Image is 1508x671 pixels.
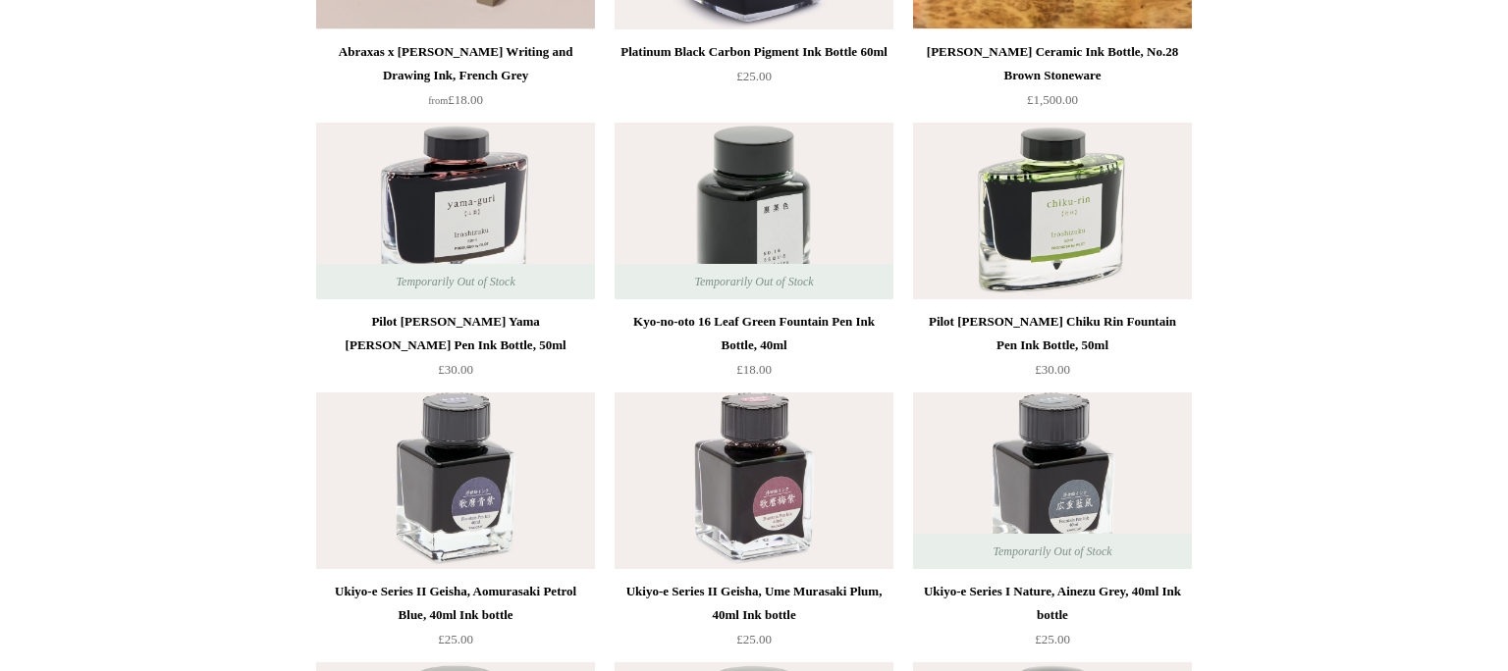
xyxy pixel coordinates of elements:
[615,392,893,569] img: Ukiyo-e Series II Geisha, Ume Murasaki Plum, 40ml Ink bottle
[913,580,1192,660] a: Ukiyo-e Series I Nature, Ainezu Grey, 40ml Ink bottle £25.00
[316,123,595,299] a: Pilot Iro Shizuku Yama Guri Fountain Pen Ink Bottle, 50ml Pilot Iro Shizuku Yama Guri Fountain Pe...
[674,264,833,299] span: Temporarily Out of Stock
[615,310,893,390] a: Kyo-no-oto 16 Leaf Green Fountain Pen Ink Bottle, 40ml £18.00
[615,123,893,299] img: Kyo-no-oto 16 Leaf Green Fountain Pen Ink Bottle, 40ml
[619,580,889,627] div: Ukiyo-e Series II Geisha, Ume Murasaki Plum, 40ml Ink bottle
[736,362,772,377] span: £18.00
[316,40,595,121] a: Abraxas x [PERSON_NAME] Writing and Drawing Ink, French Grey from£18.00
[1035,632,1070,646] span: £25.00
[736,69,772,83] span: £25.00
[913,392,1192,569] a: Ukiyo-e Series I Nature, Ainezu Grey, 40ml Ink bottle Ukiyo-e Series I Nature, Ainezu Grey, 40ml ...
[321,40,590,87] div: Abraxas x [PERSON_NAME] Writing and Drawing Ink, French Grey
[918,310,1187,357] div: Pilot [PERSON_NAME] Chiku Rin Fountain Pen Ink Bottle, 50ml
[428,95,448,106] span: from
[316,580,595,660] a: Ukiyo-e Series II Geisha, Aomurasaki Petrol Blue, 40ml Ink bottle £25.00
[321,310,590,357] div: Pilot [PERSON_NAME] Yama [PERSON_NAME] Pen Ink Bottle, 50ml
[316,392,595,569] img: Ukiyo-e Series II Geisha, Aomurasaki Petrol Blue, 40ml Ink bottle
[918,580,1187,627] div: Ukiyo-e Series I Nature, Ainezu Grey, 40ml Ink bottle
[615,580,893,660] a: Ukiyo-e Series II Geisha, Ume Murasaki Plum, 40ml Ink bottle £25.00
[913,310,1192,390] a: Pilot [PERSON_NAME] Chiku Rin Fountain Pen Ink Bottle, 50ml £30.00
[615,392,893,569] a: Ukiyo-e Series II Geisha, Ume Murasaki Plum, 40ml Ink bottle Ukiyo-e Series II Geisha, Ume Murasa...
[619,40,889,64] div: Platinum Black Carbon Pigment Ink Bottle 60ml
[1035,362,1070,377] span: £30.00
[973,534,1131,569] span: Temporarily Out of Stock
[913,40,1192,121] a: [PERSON_NAME] Ceramic Ink Bottle, No.28 Brown Stoneware £1,500.00
[913,123,1192,299] img: Pilot Iro Shizuku Chiku Rin Fountain Pen Ink Bottle, 50ml
[316,310,595,390] a: Pilot [PERSON_NAME] Yama [PERSON_NAME] Pen Ink Bottle, 50ml £30.00
[376,264,534,299] span: Temporarily Out of Stock
[1027,92,1078,107] span: £1,500.00
[428,92,483,107] span: £18.00
[438,632,473,646] span: £25.00
[316,392,595,569] a: Ukiyo-e Series II Geisha, Aomurasaki Petrol Blue, 40ml Ink bottle Ukiyo-e Series II Geisha, Aomur...
[321,580,590,627] div: Ukiyo-e Series II Geisha, Aomurasaki Petrol Blue, 40ml Ink bottle
[316,123,595,299] img: Pilot Iro Shizuku Yama Guri Fountain Pen Ink Bottle, 50ml
[918,40,1187,87] div: [PERSON_NAME] Ceramic Ink Bottle, No.28 Brown Stoneware
[615,123,893,299] a: Kyo-no-oto 16 Leaf Green Fountain Pen Ink Bottle, 40ml Kyo-no-oto 16 Leaf Green Fountain Pen Ink ...
[913,392,1192,569] img: Ukiyo-e Series I Nature, Ainezu Grey, 40ml Ink bottle
[619,310,889,357] div: Kyo-no-oto 16 Leaf Green Fountain Pen Ink Bottle, 40ml
[736,632,772,646] span: £25.00
[615,40,893,121] a: Platinum Black Carbon Pigment Ink Bottle 60ml £25.00
[438,362,473,377] span: £30.00
[913,123,1192,299] a: Pilot Iro Shizuku Chiku Rin Fountain Pen Ink Bottle, 50ml Pilot Iro Shizuku Chiku Rin Fountain Pe...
